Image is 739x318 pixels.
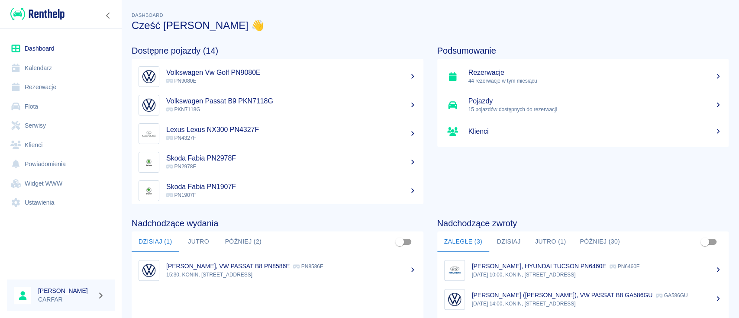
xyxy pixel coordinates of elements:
[472,263,607,270] p: [PERSON_NAME], HYUNDAI TUCSON PN6460E
[7,116,115,135] a: Serwisy
[437,231,489,252] button: Zaległe (3)
[166,164,196,170] span: PN2978F
[573,231,627,252] button: Później (30)
[132,148,423,177] a: ImageSkoda Fabia PN2978F PN2978F
[141,262,157,279] img: Image
[132,231,179,252] button: Dzisiaj (1)
[437,119,729,144] a: Klienci
[446,291,463,308] img: Image
[7,58,115,78] a: Kalendarz
[437,285,729,314] a: Image[PERSON_NAME] ([PERSON_NAME]), VW PASSAT B8 GA586GU GA586GU[DATE] 14:00, KONIN, [STREET_ADDR...
[437,218,729,228] h4: Nadchodzące zwroty
[141,68,157,85] img: Image
[437,256,729,285] a: Image[PERSON_NAME], HYUNDAI TUCSON PN6460E PN6460E[DATE] 10:00, KONIN, [STREET_ADDRESS]
[141,125,157,142] img: Image
[656,292,687,299] p: GA586GU
[132,91,423,119] a: ImageVolkswagen Passat B9 PKN7118G PKN7118G
[102,10,115,21] button: Zwiń nawigację
[132,19,729,32] h3: Cześć [PERSON_NAME] 👋
[10,7,65,21] img: Renthelp logo
[7,154,115,174] a: Powiadomienia
[166,78,196,84] span: PN9080E
[391,234,408,250] span: Pokaż przypisane tylko do mnie
[472,300,722,308] p: [DATE] 14:00, KONIN, [STREET_ADDRESS]
[7,193,115,212] a: Ustawienia
[132,45,423,56] h4: Dostępne pojazdy (14)
[468,127,722,136] h5: Klienci
[7,77,115,97] a: Rezerwacje
[468,77,722,85] p: 44 rezerwacje w tym miesiącu
[166,183,416,191] h5: Skoda Fabia PN1907F
[132,256,423,285] a: Image[PERSON_NAME], VW PASSAT B8 PN8586E PN8586E15:30, KONIN, [STREET_ADDRESS]
[132,218,423,228] h4: Nadchodzące wydania
[697,234,713,250] span: Pokaż przypisane tylko do mnie
[7,39,115,58] a: Dashboard
[141,183,157,199] img: Image
[141,154,157,170] img: Image
[472,292,653,299] p: [PERSON_NAME] ([PERSON_NAME]), VW PASSAT B8 GA586GU
[38,286,94,295] h6: [PERSON_NAME]
[141,97,157,113] img: Image
[468,97,722,106] h5: Pojazdy
[166,271,416,279] p: 15:30, KONIN, [STREET_ADDRESS]
[166,154,416,163] h5: Skoda Fabia PN2978F
[7,7,65,21] a: Renthelp logo
[446,262,463,279] img: Image
[437,45,729,56] h4: Podsumowanie
[468,106,722,113] p: 15 pojazdów dostępnych do rezerwacji
[132,13,163,18] span: Dashboard
[166,263,290,270] p: [PERSON_NAME], VW PASSAT B8 PN8586E
[7,174,115,193] a: Widget WWW
[38,295,94,304] p: CARFAR
[218,231,269,252] button: Później (2)
[132,62,423,91] a: ImageVolkswagen Vw Golf PN9080E PN9080E
[132,177,423,205] a: ImageSkoda Fabia PN1907F PN1907F
[179,231,218,252] button: Jutro
[166,97,416,106] h5: Volkswagen Passat B9 PKN7118G
[166,135,196,141] span: PN4327F
[468,68,722,77] h5: Rezerwacje
[166,125,416,134] h5: Lexus Lexus NX300 PN4327F
[472,271,722,279] p: [DATE] 10:00, KONIN, [STREET_ADDRESS]
[528,231,573,252] button: Jutro (1)
[489,231,528,252] button: Dzisiaj
[437,62,729,91] a: Rezerwacje44 rezerwacje w tym miesiącu
[7,97,115,116] a: Flota
[132,119,423,148] a: ImageLexus Lexus NX300 PN4327F PN4327F
[7,135,115,155] a: Klienci
[166,68,416,77] h5: Volkswagen Vw Golf PN9080E
[610,263,639,270] p: PN6460E
[293,263,323,270] p: PN8586E
[166,192,196,198] span: PN1907F
[166,106,200,112] span: PKN7118G
[437,91,729,119] a: Pojazdy15 pojazdów dostępnych do rezerwacji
